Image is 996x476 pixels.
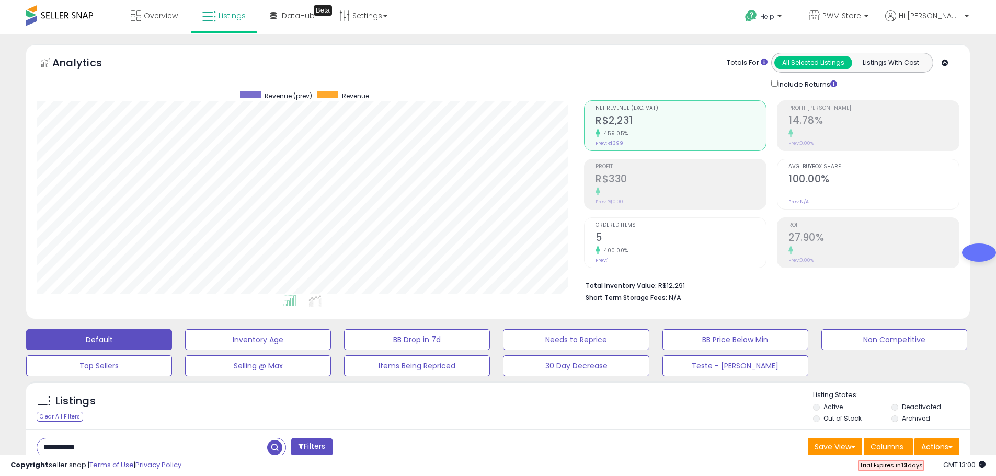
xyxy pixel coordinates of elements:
[26,329,172,350] button: Default
[55,394,96,409] h5: Listings
[265,91,312,100] span: Revenue (prev)
[503,355,649,376] button: 30 Day Decrease
[596,114,766,129] h2: R$2,231
[808,438,862,456] button: Save View
[596,257,609,263] small: Prev: 1
[669,293,681,303] span: N/A
[10,460,181,470] div: seller snap | |
[737,2,792,34] a: Help
[219,10,246,21] span: Listings
[596,199,623,205] small: Prev: R$0.00
[596,231,766,246] h2: 5
[871,442,903,452] span: Columns
[344,355,490,376] button: Items Being Repriced
[788,106,959,111] span: Profit [PERSON_NAME]
[586,281,657,290] b: Total Inventory Value:
[596,164,766,170] span: Profit
[788,199,809,205] small: Prev: N/A
[788,231,959,246] h2: 27.90%
[600,130,628,137] small: 459.05%
[813,390,970,400] p: Listing States:
[10,460,49,470] strong: Copyright
[788,257,814,263] small: Prev: 0.00%
[823,402,843,411] label: Active
[144,10,178,21] span: Overview
[864,438,913,456] button: Columns
[185,329,331,350] button: Inventory Age
[291,438,332,456] button: Filters
[89,460,134,470] a: Terms of Use
[662,329,808,350] button: BB Price Below Min
[586,293,667,302] b: Short Term Storage Fees:
[860,461,923,469] span: Trial Expires in days
[788,140,814,146] small: Prev: 0.00%
[902,402,941,411] label: Deactivated
[600,247,628,254] small: 400.00%
[821,329,967,350] button: Non Competitive
[282,10,315,21] span: DataHub
[901,461,908,469] b: 13
[662,355,808,376] button: Teste - [PERSON_NAME]
[727,58,768,68] div: Totals For
[943,460,986,470] span: 2025-10-9 13:00 GMT
[774,56,852,69] button: All Selected Listings
[822,10,861,21] span: PWM Store
[823,414,862,423] label: Out of Stock
[788,114,959,129] h2: 14.78%
[745,9,758,22] i: Get Help
[899,10,961,21] span: Hi [PERSON_NAME]
[596,173,766,187] h2: R$330
[52,55,122,73] h5: Analytics
[885,10,969,34] a: Hi [PERSON_NAME]
[596,223,766,228] span: Ordered Items
[763,78,850,90] div: Include Returns
[596,106,766,111] span: Net Revenue (Exc. VAT)
[135,460,181,470] a: Privacy Policy
[342,91,369,100] span: Revenue
[586,278,952,291] li: R$12,291
[185,355,331,376] button: Selling @ Max
[344,329,490,350] button: BB Drop in 7d
[788,223,959,228] span: ROI
[852,56,930,69] button: Listings With Cost
[914,438,959,456] button: Actions
[314,5,332,16] div: Tooltip anchor
[596,140,623,146] small: Prev: R$399
[788,173,959,187] h2: 100.00%
[503,329,649,350] button: Needs to Reprice
[760,12,774,21] span: Help
[26,355,172,376] button: Top Sellers
[902,414,930,423] label: Archived
[37,412,83,422] div: Clear All Filters
[788,164,959,170] span: Avg. Buybox Share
